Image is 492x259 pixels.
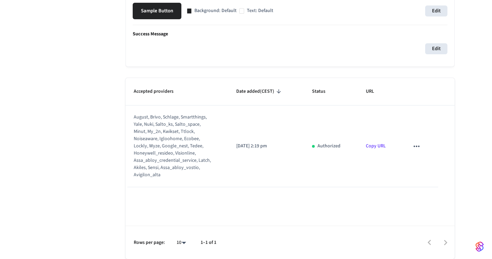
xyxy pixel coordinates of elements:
[134,86,182,97] span: Accepted providers
[134,239,165,246] p: Rows per page:
[201,239,216,246] p: 1–1 of 1
[194,7,237,14] p: Background: Default
[236,143,296,150] p: [DATE] 2:19 pm
[236,86,283,97] span: Date added(CEST)
[425,43,447,54] button: Edit
[317,143,340,150] p: Authorized
[133,31,447,38] p: Success Message
[134,114,211,179] div: august, brivo, schlage, smartthings, yale, nuki, salto_ks, salto_space, minut, my_2n, kwikset, tt...
[173,238,190,248] div: 10
[366,143,386,149] a: Copy URL
[133,3,181,19] button: Sample Button
[425,5,447,16] button: Edit
[125,78,455,187] table: sticky table
[366,86,383,97] span: URL
[312,86,334,97] span: Status
[476,241,484,252] img: SeamLogoGradient.69752ec5.svg
[247,7,273,14] p: Text: Default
